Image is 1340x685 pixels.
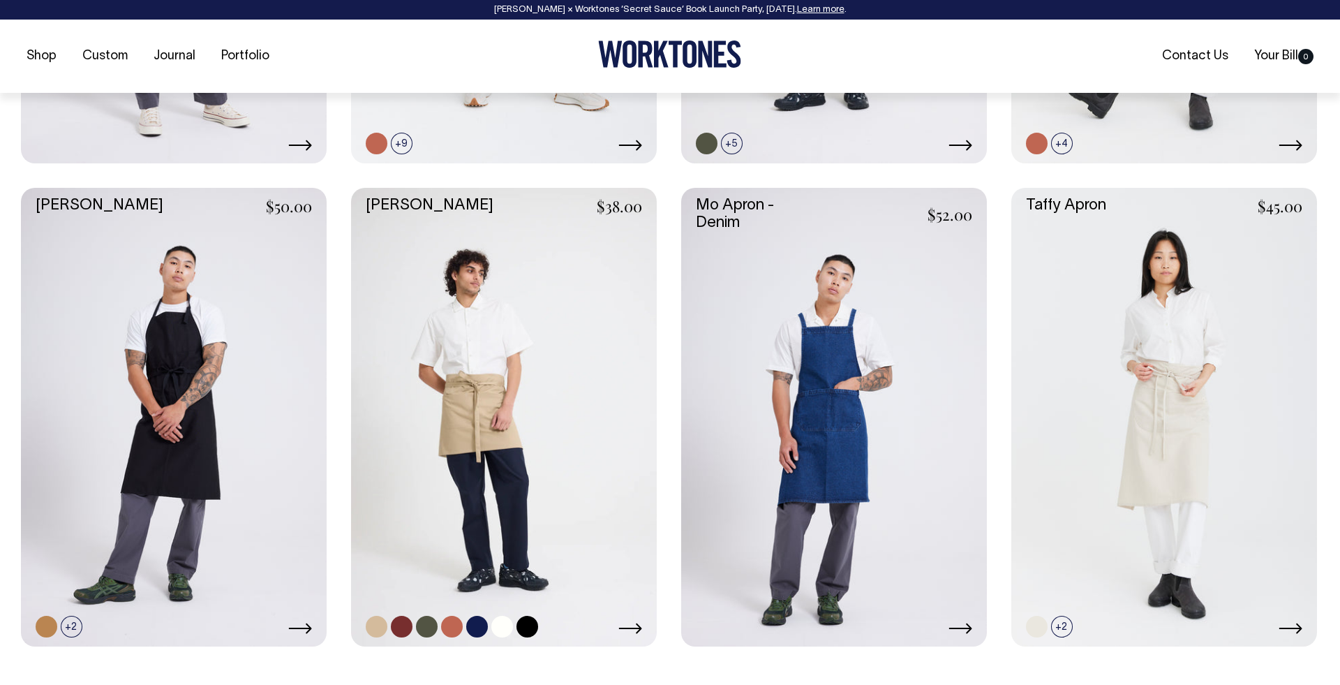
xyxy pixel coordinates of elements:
[391,133,412,154] span: +9
[1051,616,1073,638] span: +2
[1298,49,1313,64] span: 0
[721,133,743,154] span: +5
[797,6,844,14] a: Learn more
[1156,45,1234,68] a: Contact Us
[14,5,1326,15] div: [PERSON_NAME] × Worktones ‘Secret Sauce’ Book Launch Party, [DATE]. .
[1249,45,1319,68] a: Your Bill0
[1051,133,1073,154] span: +4
[61,616,82,638] span: +2
[21,45,62,68] a: Shop
[77,45,133,68] a: Custom
[148,45,201,68] a: Journal
[216,45,275,68] a: Portfolio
